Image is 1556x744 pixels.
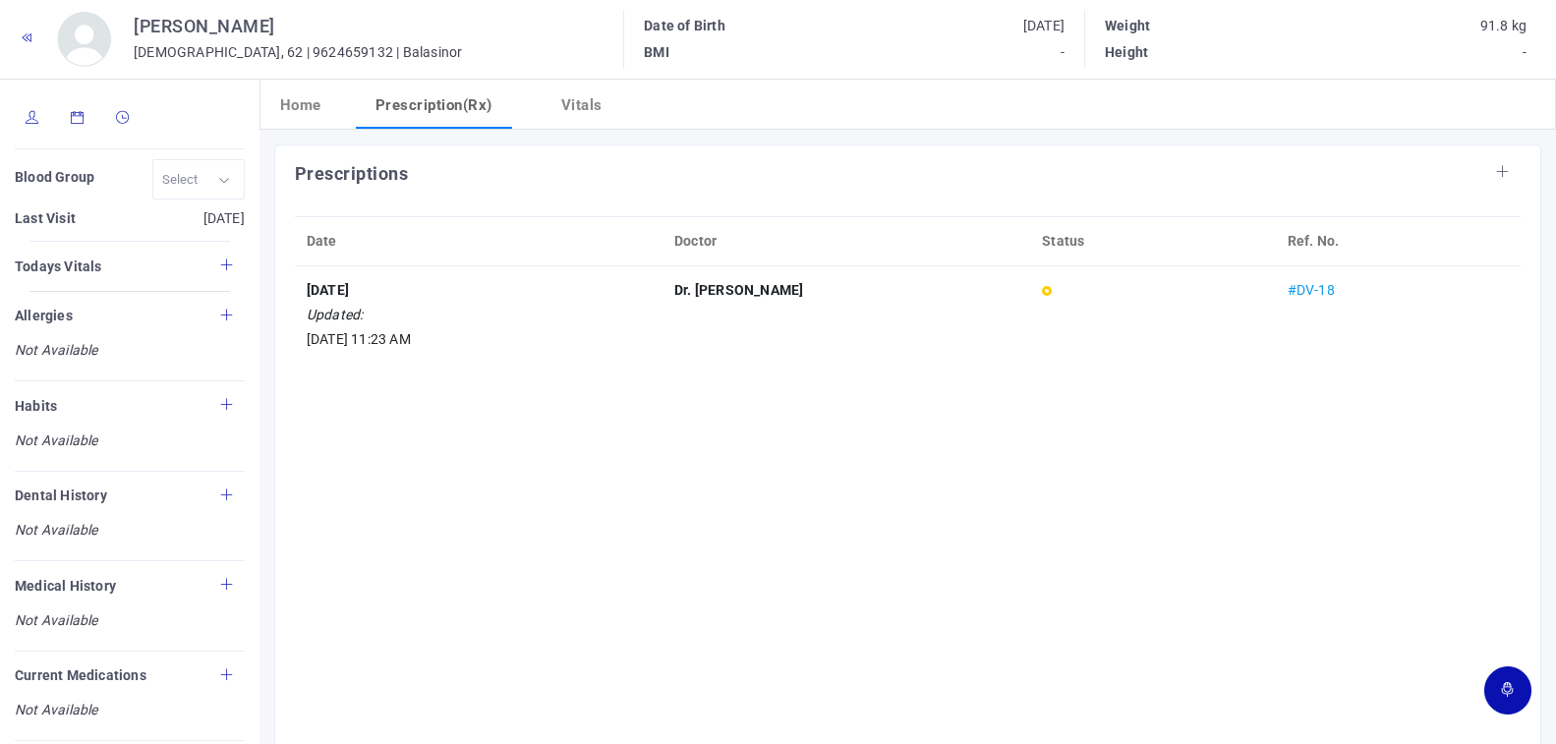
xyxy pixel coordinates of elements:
[295,216,663,265] th: Date
[307,307,364,322] em: Updated:
[15,340,245,361] i: Not Available
[375,94,492,117] h5: Prescription(Rx)
[674,282,803,298] b: Dr. [PERSON_NAME]
[15,667,146,683] b: Current Medications
[162,168,202,191] input: Select
[1030,216,1275,265] th: Status
[1288,278,1509,303] div: #DV-18
[561,94,603,117] h5: Vitals
[644,18,725,33] b: Date of Birth
[15,308,73,323] b: Allergies
[15,398,57,414] b: Habits
[15,700,245,720] i: Not Available
[15,430,245,451] i: Not Available
[1316,39,1527,66] p: -
[295,265,663,364] td: [DATE] 11:23 AM
[854,39,1065,66] p: -
[663,216,1030,265] th: Doctor
[15,487,107,503] b: Dental History
[15,578,116,594] b: Medical History
[280,94,321,117] h5: Home
[15,258,102,274] b: Todays Vitals
[1316,13,1527,39] p: 91.8 kg
[130,205,245,232] p: [DATE]
[15,610,245,631] i: Not Available
[307,282,349,298] b: [DATE]
[134,39,462,66] p: [DEMOGRAPHIC_DATA], 62 | 9624659132 | Balasinor
[1105,18,1150,33] b: Weight
[15,210,76,226] b: Last Visit
[134,13,462,39] h4: [PERSON_NAME]
[854,13,1065,39] p: [DATE]
[15,520,245,541] i: Not Available
[15,169,94,185] b: Blood Group
[1276,216,1521,265] th: Ref. No.
[295,163,409,184] b: Prescriptions
[644,44,669,60] b: BMI
[1105,44,1148,60] b: Height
